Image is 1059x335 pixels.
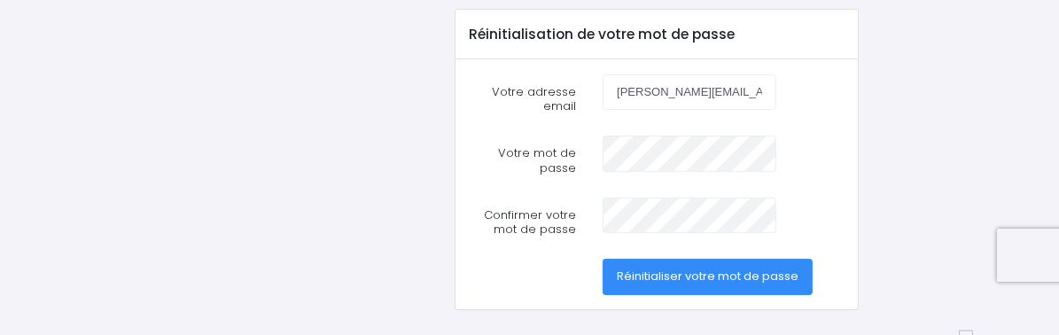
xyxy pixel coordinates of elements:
button: Réinitialiser votre mot de passe [603,259,813,294]
label: Confirmer votre mot de passe [456,198,589,248]
span: Réinitialiser votre mot de passe [617,268,798,284]
div: Réinitialisation de votre mot de passe [456,10,858,59]
label: Votre mot de passe [456,136,589,186]
label: Votre adresse email [456,74,589,125]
